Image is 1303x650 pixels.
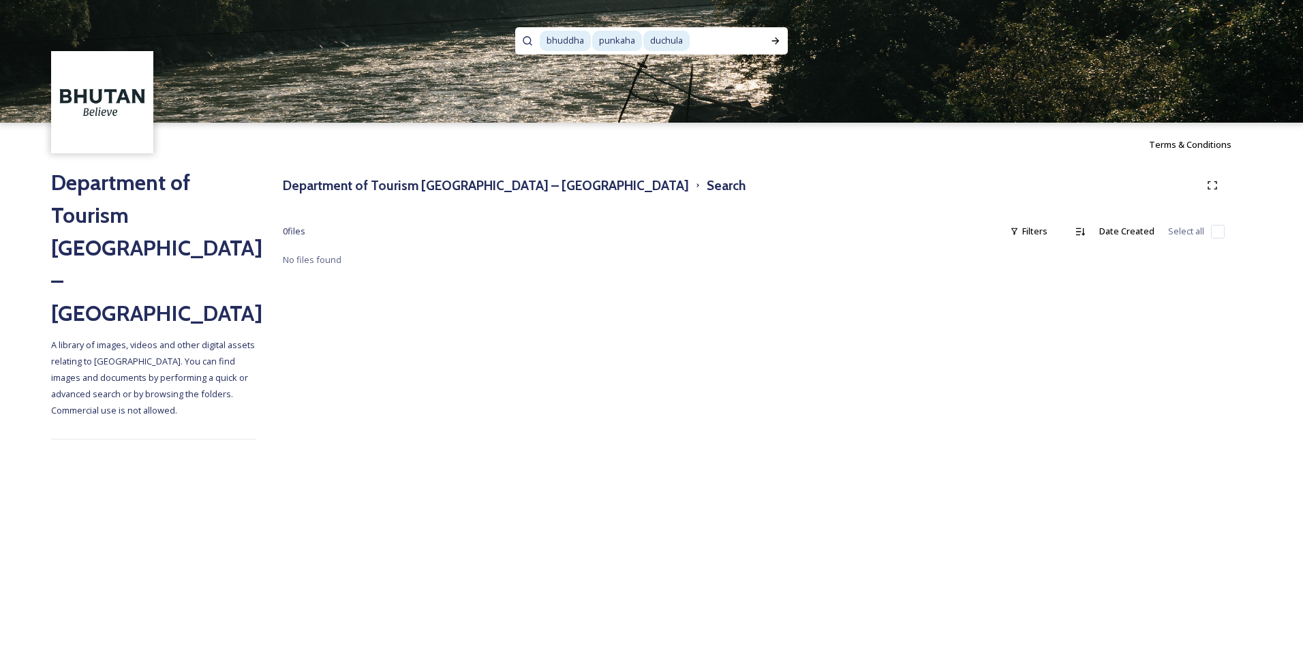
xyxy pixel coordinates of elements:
[51,166,256,330] h2: Department of Tourism [GEOGRAPHIC_DATA] – [GEOGRAPHIC_DATA]
[643,31,690,50] span: duchula
[283,225,305,238] span: 0 file s
[540,31,591,50] span: bhuddha
[53,53,152,152] img: BT_Logo_BB_Lockup_CMYK_High%2520Res.jpg
[283,176,689,196] h3: Department of Tourism [GEOGRAPHIC_DATA] – [GEOGRAPHIC_DATA]
[1168,225,1204,238] span: Select all
[592,31,642,50] span: punkaha
[707,176,746,196] h3: Search
[51,339,257,416] span: A library of images, videos and other digital assets relating to [GEOGRAPHIC_DATA]. You can find ...
[1092,218,1161,245] div: Date Created
[283,253,341,266] span: No files found
[1149,136,1252,153] a: Terms & Conditions
[1003,218,1054,245] div: Filters
[1149,138,1231,151] span: Terms & Conditions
